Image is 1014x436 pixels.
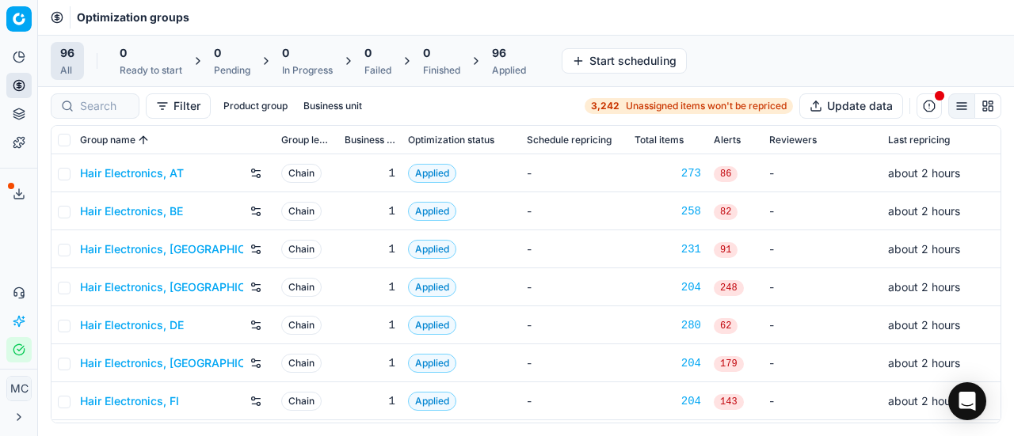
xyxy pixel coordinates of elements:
[80,317,184,333] a: Hair Electronics, DE
[635,134,684,146] span: Total items
[423,45,430,61] span: 0
[635,393,701,409] a: 204
[60,64,74,77] div: All
[714,280,744,296] span: 248
[714,166,738,182] span: 86
[217,97,294,116] button: Product group
[714,394,744,410] span: 143
[714,134,741,146] span: Alerts
[408,240,456,259] span: Applied
[763,268,882,306] td: -
[763,230,882,268] td: -
[345,393,395,409] div: 1
[345,165,395,181] div: 1
[281,278,322,297] span: Chain
[345,355,395,371] div: 1
[135,132,151,148] button: Sorted by Group name ascending
[520,230,628,268] td: -
[281,354,322,373] span: Chain
[80,203,183,219] a: Hair Electronics, BE
[520,154,628,192] td: -
[408,202,456,221] span: Applied
[345,134,395,146] span: Business unit
[6,376,32,401] button: MC
[626,100,787,112] span: Unassigned items won't be repriced
[408,354,456,373] span: Applied
[281,202,322,221] span: Chain
[763,154,882,192] td: -
[888,394,960,408] span: about 2 hours
[408,278,456,297] span: Applied
[763,344,882,382] td: -
[281,134,332,146] span: Group level
[408,316,456,335] span: Applied
[214,45,221,61] span: 0
[585,98,793,114] a: 3,242Unassigned items won't be repriced
[799,93,903,119] button: Update data
[888,356,960,370] span: about 2 hours
[763,192,882,230] td: -
[714,242,738,258] span: 91
[423,64,460,77] div: Finished
[281,316,322,335] span: Chain
[714,318,738,334] span: 62
[146,93,211,119] button: Filter
[408,134,494,146] span: Optimization status
[120,45,127,61] span: 0
[364,45,372,61] span: 0
[80,393,179,409] a: Hair Electronics, FI
[80,241,243,257] a: Hair Electronics, [GEOGRAPHIC_DATA]
[888,134,950,146] span: Last repricing
[80,98,129,114] input: Search
[282,45,289,61] span: 0
[80,355,243,371] a: Hair Electronics, [GEOGRAPHIC_DATA]
[714,204,738,220] span: 82
[364,64,391,77] div: Failed
[80,165,184,181] a: Hair Electronics, AT
[591,100,619,112] strong: 3,242
[345,203,395,219] div: 1
[714,356,744,372] span: 179
[492,64,526,77] div: Applied
[888,280,960,294] span: about 2 hours
[77,9,189,25] nav: breadcrumb
[520,344,628,382] td: -
[562,48,687,74] button: Start scheduling
[281,164,322,183] span: Chain
[408,392,456,411] span: Applied
[635,165,701,181] a: 273
[888,318,960,332] span: about 2 hours
[345,317,395,333] div: 1
[635,203,701,219] a: 258
[763,306,882,344] td: -
[763,382,882,420] td: -
[888,242,960,256] span: about 2 hours
[345,279,395,295] div: 1
[635,355,701,371] a: 204
[282,64,333,77] div: In Progress
[635,317,701,333] a: 280
[281,392,322,411] span: Chain
[520,192,628,230] td: -
[408,164,456,183] span: Applied
[888,166,960,180] span: about 2 hours
[520,382,628,420] td: -
[520,268,628,306] td: -
[297,97,368,116] button: Business unit
[520,306,628,344] td: -
[888,204,960,218] span: about 2 hours
[80,134,135,146] span: Group name
[7,377,31,400] span: MC
[635,241,701,257] a: 231
[345,241,395,257] div: 1
[635,279,701,295] a: 204
[214,64,250,77] div: Pending
[120,64,182,77] div: Ready to start
[769,134,817,146] span: Reviewers
[60,45,74,61] span: 96
[948,382,986,420] div: Open Intercom Messenger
